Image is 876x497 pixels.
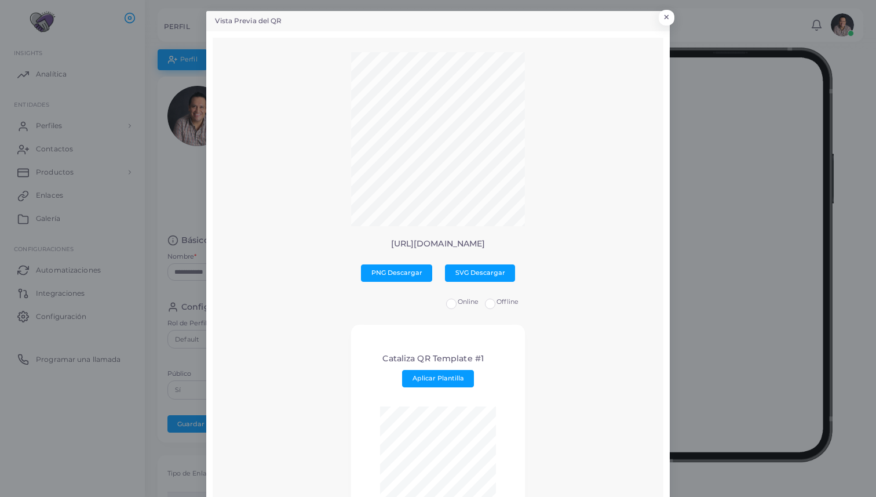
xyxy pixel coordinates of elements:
[445,264,515,282] button: SVG Descargar
[215,16,282,26] h5: Vista Previa del QR
[361,264,432,282] button: PNG Descargar
[497,298,519,306] span: Offline
[455,269,505,277] span: SVG Descargar
[221,239,654,249] p: [URL][DOMAIN_NAME]
[402,370,474,387] button: Aplicar Plantilla
[413,374,464,382] span: Aplicar Plantilla
[382,354,484,364] h4: Cataliza QR Template #1
[659,10,674,25] button: Close
[371,269,422,277] span: PNG Descargar
[458,298,479,306] span: Online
